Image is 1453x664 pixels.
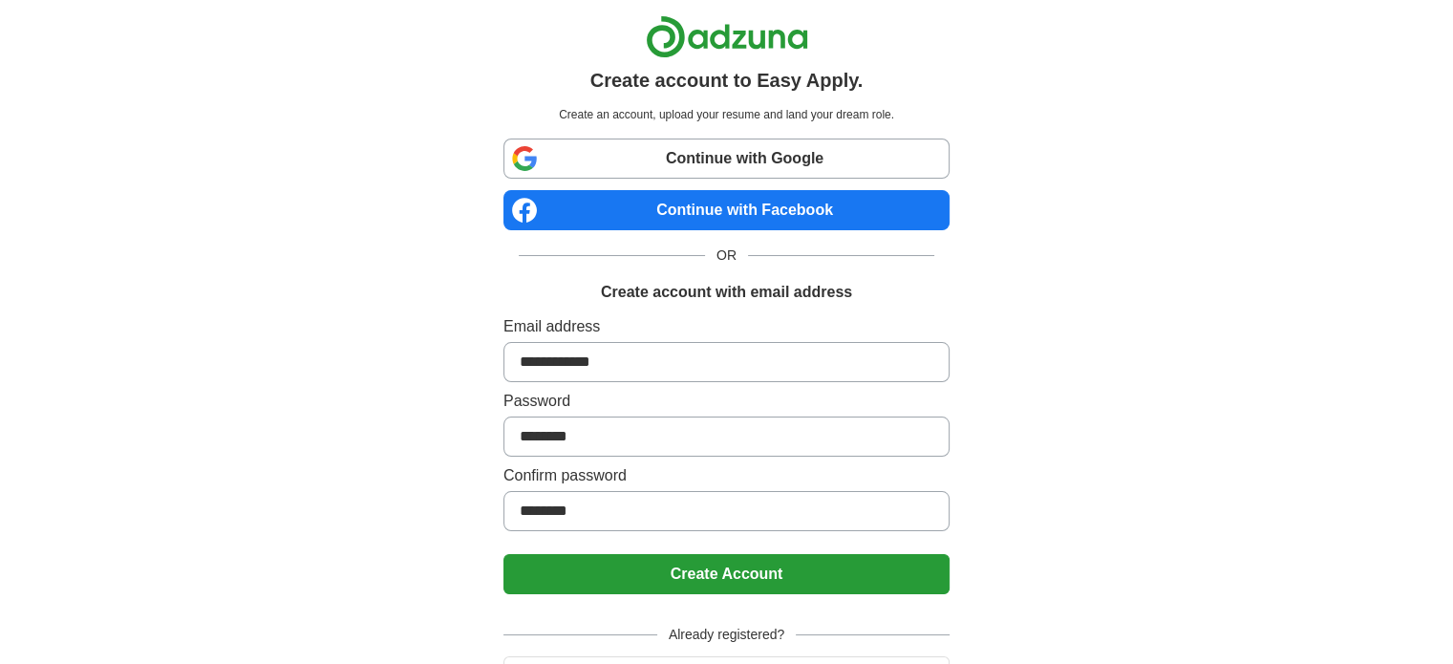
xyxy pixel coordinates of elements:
h1: Create account with email address [601,281,852,304]
h1: Create account to Easy Apply. [590,66,864,95]
button: Create Account [503,554,950,594]
a: Continue with Facebook [503,190,950,230]
span: OR [705,246,748,266]
label: Email address [503,315,950,338]
img: Adzuna logo [646,15,808,58]
a: Continue with Google [503,139,950,179]
p: Create an account, upload your resume and land your dream role. [507,106,946,123]
label: Password [503,390,950,413]
label: Confirm password [503,464,950,487]
span: Already registered? [657,625,796,645]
